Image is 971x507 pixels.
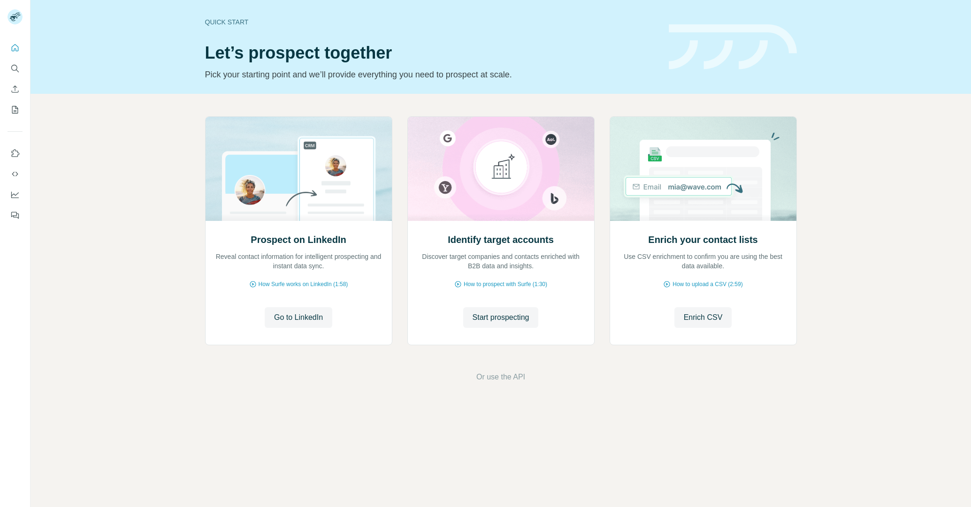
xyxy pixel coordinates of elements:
span: Start prospecting [473,312,529,323]
button: Feedback [8,207,23,224]
img: Identify target accounts [407,117,595,221]
img: banner [669,24,797,70]
span: How Surfe works on LinkedIn (1:58) [259,280,348,288]
button: Start prospecting [463,307,539,328]
span: How to prospect with Surfe (1:30) [464,280,547,288]
button: My lists [8,101,23,118]
button: Use Surfe on LinkedIn [8,145,23,162]
p: Use CSV enrichment to confirm you are using the best data available. [619,252,787,271]
span: Enrich CSV [684,312,723,323]
p: Pick your starting point and we’ll provide everything you need to prospect at scale. [205,68,658,81]
h2: Identify target accounts [448,233,554,246]
img: Prospect on LinkedIn [205,117,392,221]
span: Go to LinkedIn [274,312,323,323]
button: Quick start [8,39,23,56]
button: Search [8,60,23,77]
span: How to upload a CSV (2:59) [673,280,742,288]
p: Discover target companies and contacts enriched with B2B data and insights. [417,252,585,271]
button: Go to LinkedIn [265,307,332,328]
button: Use Surfe API [8,166,23,182]
img: Enrich your contact lists [610,117,797,221]
p: Reveal contact information for intelligent prospecting and instant data sync. [215,252,382,271]
button: Dashboard [8,186,23,203]
button: Enrich CSV [674,307,732,328]
h1: Let’s prospect together [205,44,658,62]
div: Quick start [205,17,658,27]
h2: Prospect on LinkedIn [251,233,346,246]
h2: Enrich your contact lists [648,233,757,246]
button: Enrich CSV [8,81,23,98]
button: Or use the API [476,371,525,383]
